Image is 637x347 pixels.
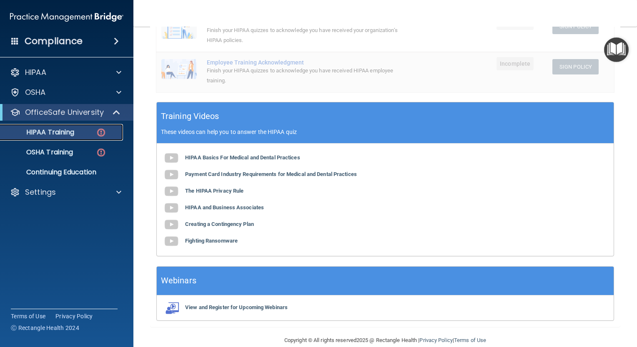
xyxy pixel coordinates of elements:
[163,183,180,200] img: gray_youtube_icon.38fcd6cc.png
[10,107,121,117] a: OfficeSafe University
[55,312,93,320] a: Privacy Policy
[163,150,180,166] img: gray_youtube_icon.38fcd6cc.png
[163,200,180,216] img: gray_youtube_icon.38fcd6cc.png
[25,67,46,77] p: HIPAA
[25,87,46,97] p: OSHA
[163,302,180,314] img: webinarIcon.c7ebbf15.png
[5,148,73,156] p: OSHA Training
[163,233,180,250] img: gray_youtube_icon.38fcd6cc.png
[185,221,254,227] b: Creating a Contingency Plan
[552,59,599,74] button: Sign Policy
[11,312,45,320] a: Terms of Use
[207,59,407,66] div: Employee Training Acknowledgment
[96,147,106,158] img: danger-circle.6113f641.png
[419,337,452,343] a: Privacy Policy
[11,324,79,332] span: Ⓒ Rectangle Health 2024
[207,25,407,45] div: Finish your HIPAA quizzes to acknowledge you have received your organization’s HIPAA policies.
[10,187,121,197] a: Settings
[5,128,74,136] p: HIPAA Training
[161,109,219,124] h5: Training Videos
[185,238,238,244] b: Fighting Ransomware
[25,35,83,47] h4: Compliance
[604,37,629,62] button: Open Resource Center
[10,67,121,77] a: HIPAA
[185,171,357,177] b: Payment Card Industry Requirements for Medical and Dental Practices
[161,273,196,288] h5: Webinars
[25,107,104,117] p: OfficeSafe University
[207,66,407,86] div: Finish your HIPAA quizzes to acknowledge you have received HIPAA employee training.
[25,187,56,197] p: Settings
[185,204,264,211] b: HIPAA and Business Associates
[10,9,123,25] img: PMB logo
[96,127,106,138] img: danger-circle.6113f641.png
[5,168,119,176] p: Continuing Education
[185,304,288,310] b: View and Register for Upcoming Webinars
[552,19,599,34] button: Sign Policy
[163,166,180,183] img: gray_youtube_icon.38fcd6cc.png
[163,216,180,233] img: gray_youtube_icon.38fcd6cc.png
[185,154,300,161] b: HIPAA Basics For Medical and Dental Practices
[454,337,486,343] a: Terms of Use
[185,188,243,194] b: The HIPAA Privacy Rule
[10,87,121,97] a: OSHA
[497,57,534,70] span: Incomplete
[161,129,609,135] p: These videos can help you to answer the HIPAA quiz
